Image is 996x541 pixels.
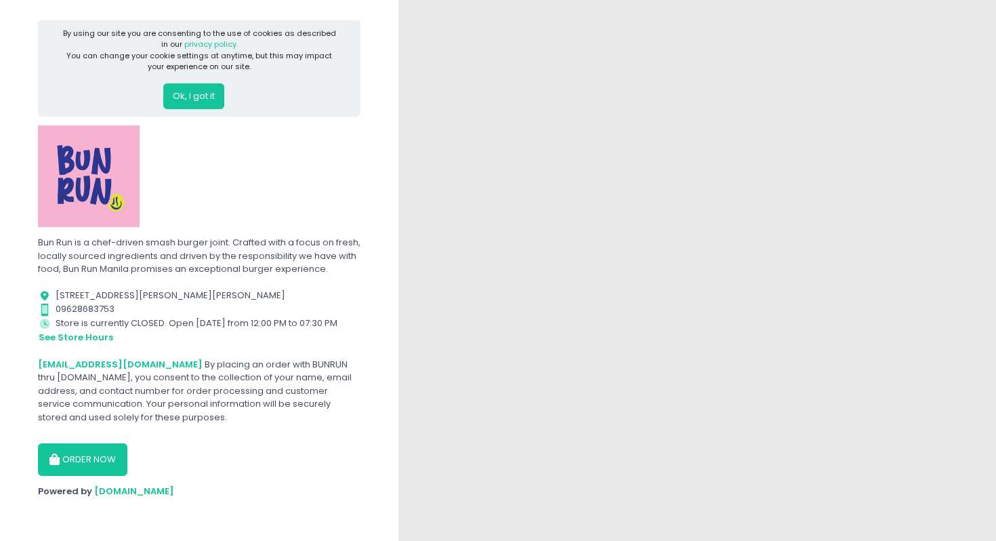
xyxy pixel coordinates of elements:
[184,39,238,49] a: privacy policy.
[38,485,360,498] div: Powered by
[38,289,360,302] div: [STREET_ADDRESS][PERSON_NAME][PERSON_NAME]
[38,330,114,345] button: see store hours
[38,358,360,424] div: By placing an order with BUNRUN thru [DOMAIN_NAME], you consent to the collection of your name, e...
[38,317,360,345] div: Store is currently CLOSED. Open [DATE] from 12:00 PM to 07:30 PM
[38,302,360,316] div: 09628683753
[38,125,140,227] img: BUN RUN FOOD STORE
[38,358,203,371] b: [EMAIL_ADDRESS][DOMAIN_NAME]
[163,83,224,109] button: Ok, I got it
[38,443,127,476] button: ORDER NOW
[38,236,360,276] div: Bun Run is a chef-driven smash burger joint. Crafted with a focus on fresh, locally sourced ingre...
[94,485,174,498] a: [DOMAIN_NAME]
[61,28,338,73] div: By using our site you are consenting to the use of cookies as described in our You can change you...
